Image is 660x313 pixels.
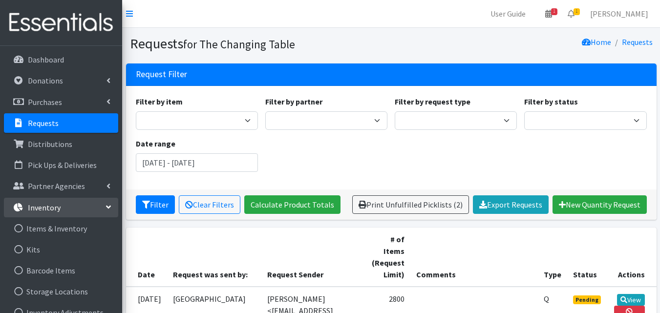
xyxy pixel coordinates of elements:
th: Request was sent by: [167,228,261,287]
a: [PERSON_NAME] [582,4,656,23]
a: Clear Filters [179,195,240,214]
a: Storage Locations [4,282,118,301]
p: Pick Ups & Deliveries [28,160,97,170]
p: Requests [28,118,59,128]
a: Requests [622,37,653,47]
th: Status [567,228,608,287]
a: Print Unfulfilled Picklists (2) [352,195,469,214]
label: Date range [136,138,175,149]
button: Filter [136,195,175,214]
a: Barcode Items [4,261,118,280]
a: Pick Ups & Deliveries [4,155,118,175]
span: 1 [551,8,557,15]
p: Distributions [28,139,72,149]
a: Distributions [4,134,118,154]
a: Purchases [4,92,118,112]
p: Partner Agencies [28,181,85,191]
th: # of Items (Request Limit) [363,228,411,287]
a: Partner Agencies [4,176,118,196]
a: Requests [4,113,118,133]
p: Donations [28,76,63,85]
a: 1 [537,4,560,23]
a: New Quantity Request [553,195,647,214]
a: 1 [560,4,582,23]
a: Dashboard [4,50,118,69]
label: Filter by status [524,96,578,107]
a: Donations [4,71,118,90]
a: Home [582,37,611,47]
th: Comments [410,228,538,287]
th: Actions [608,228,656,287]
th: Type [538,228,567,287]
label: Filter by request type [395,96,470,107]
a: Calculate Product Totals [244,195,341,214]
h3: Request Filter [136,69,187,80]
img: HumanEssentials [4,6,118,39]
p: Purchases [28,97,62,107]
a: User Guide [483,4,533,23]
abbr: Quantity [544,294,549,304]
a: Export Requests [473,195,549,214]
small: for The Changing Table [183,37,295,51]
p: Inventory [28,203,61,212]
h1: Requests [130,35,388,52]
span: Pending [573,295,601,304]
th: Date [126,228,167,287]
input: January 1, 2011 - December 31, 2011 [136,153,258,172]
label: Filter by item [136,96,183,107]
a: View [617,294,645,306]
label: Filter by partner [265,96,322,107]
a: Kits [4,240,118,259]
a: Items & Inventory [4,219,118,238]
p: Dashboard [28,55,64,64]
a: Inventory [4,198,118,217]
th: Request Sender [261,228,363,287]
span: 1 [574,8,580,15]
